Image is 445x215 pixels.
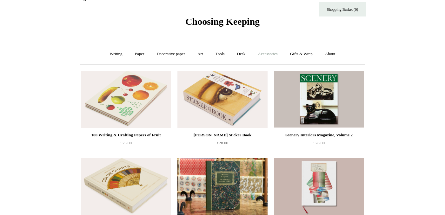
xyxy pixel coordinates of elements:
a: One Hundred Marbled Papers, John Jeffery - Edition 1 of 2 One Hundred Marbled Papers, John Jeffer... [177,158,268,215]
a: Scenery Interiors Magazine, Volume 2 £28.00 [274,131,364,157]
span: £28.00 [313,140,325,145]
a: 100 Writing & Crafting Papers of Fruit £25.00 [81,131,171,157]
img: John Derian Sticker Book [177,71,268,128]
a: Writing [104,46,128,62]
a: 'The French Ribbon' by Suzanne Slesin 'The French Ribbon' by Suzanne Slesin [274,158,364,215]
div: [PERSON_NAME] Sticker Book [179,131,266,139]
a: John Derian Sticker Book John Derian Sticker Book [177,71,268,128]
a: 100 Writing & Crafting Papers of Fruit 100 Writing & Crafting Papers of Fruit [81,71,171,128]
a: 'Colour Charts: A History' by Anne Varichon 'Colour Charts: A History' by Anne Varichon [81,158,171,215]
a: Desk [231,46,251,62]
div: 100 Writing & Crafting Papers of Fruit [83,131,169,139]
a: Shopping Basket (0) [319,2,366,16]
a: Gifts & Wrap [284,46,318,62]
a: Art [192,46,209,62]
img: 'The French Ribbon' by Suzanne Slesin [274,158,364,215]
span: Choosing Keeping [185,16,260,27]
a: Scenery Interiors Magazine, Volume 2 Scenery Interiors Magazine, Volume 2 [274,71,364,128]
a: About [319,46,341,62]
a: Paper [129,46,150,62]
span: £25.00 [120,140,132,145]
a: [PERSON_NAME] Sticker Book £28.00 [177,131,268,157]
img: 100 Writing & Crafting Papers of Fruit [81,71,171,128]
a: Tools [210,46,230,62]
img: 'Colour Charts: A History' by Anne Varichon [81,158,171,215]
a: Choosing Keeping [185,21,260,26]
span: £28.00 [217,140,228,145]
img: Scenery Interiors Magazine, Volume 2 [274,71,364,128]
img: One Hundred Marbled Papers, John Jeffery - Edition 1 of 2 [177,158,268,215]
a: Decorative paper [151,46,191,62]
a: Accessories [252,46,283,62]
div: Scenery Interiors Magazine, Volume 2 [276,131,362,139]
